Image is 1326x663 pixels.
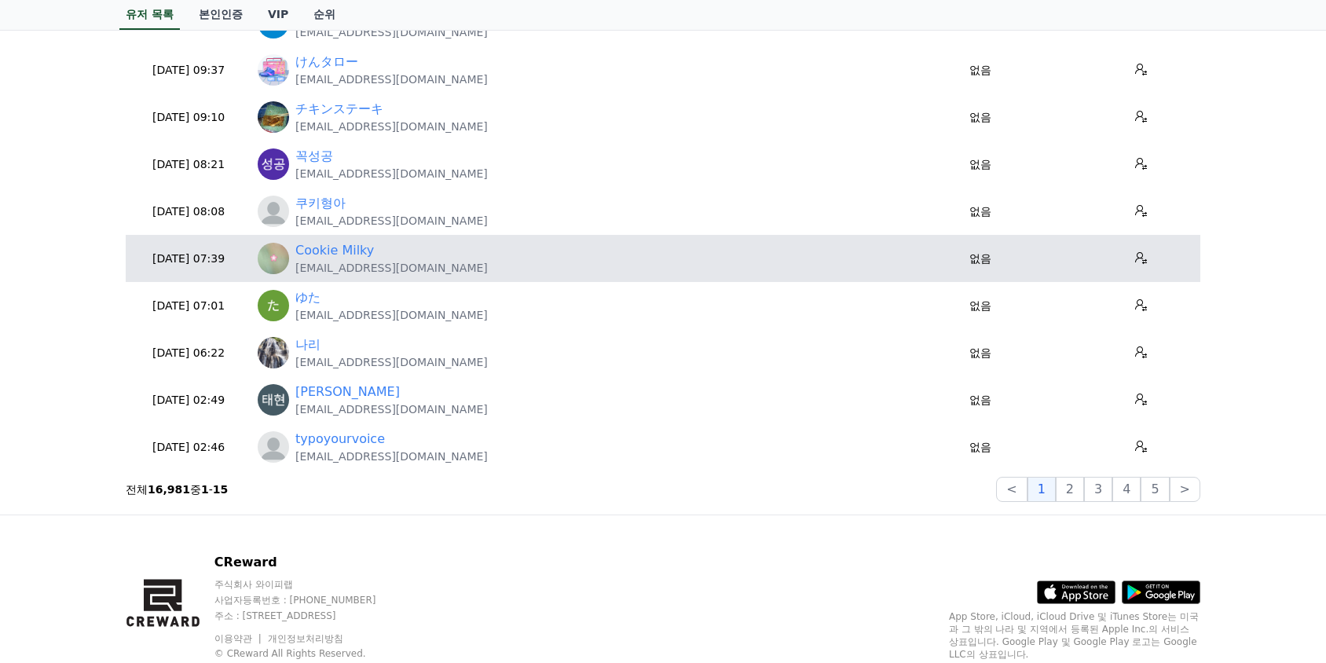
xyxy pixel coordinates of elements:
[40,522,68,534] span: Home
[885,345,1076,361] p: 없음
[295,213,488,229] p: [EMAIL_ADDRESS][DOMAIN_NAME]
[214,594,490,606] p: 사업자등록번호 : [PHONE_NUMBER]
[132,251,245,267] p: [DATE] 07:39
[130,522,177,535] span: Messages
[132,156,245,173] p: [DATE] 08:21
[268,633,343,644] a: 개인정보처리방침
[126,482,228,497] p: 전체 중 -
[132,109,245,126] p: [DATE] 09:10
[1141,477,1169,502] button: 5
[295,260,488,276] p: [EMAIL_ADDRESS][DOMAIN_NAME]
[295,307,488,323] p: [EMAIL_ADDRESS][DOMAIN_NAME]
[148,483,190,496] strong: 16,981
[885,156,1076,173] p: 없음
[295,449,488,464] p: [EMAIL_ADDRESS][DOMAIN_NAME]
[885,109,1076,126] p: 없음
[295,119,488,134] p: [EMAIL_ADDRESS][DOMAIN_NAME]
[1084,477,1112,502] button: 3
[295,288,321,307] a: ゆた
[996,477,1027,502] button: <
[295,24,488,40] p: [EMAIL_ADDRESS][DOMAIN_NAME]
[1170,477,1200,502] button: >
[295,241,374,260] a: Cookie Milky
[214,647,490,660] p: © CReward All Rights Reserved.
[885,439,1076,456] p: 없음
[1056,477,1084,502] button: 2
[885,62,1076,79] p: 없음
[1112,477,1141,502] button: 4
[295,335,321,354] a: 나리
[885,203,1076,220] p: 없음
[132,439,245,456] p: [DATE] 02:46
[104,498,203,537] a: Messages
[132,298,245,314] p: [DATE] 07:01
[214,578,490,591] p: 주식회사 와이피랩
[233,522,271,534] span: Settings
[885,392,1076,408] p: 없음
[213,483,228,496] strong: 15
[258,290,289,321] img: https://lh3.googleusercontent.com/a/ACg8ocI9z7SqnvOubL1EPQpfdXPqi9EE0FhYQ7J96jbRhIccAh7oxA=s96-c
[295,354,488,370] p: [EMAIL_ADDRESS][DOMAIN_NAME]
[132,392,245,408] p: [DATE] 02:49
[295,71,488,87] p: [EMAIL_ADDRESS][DOMAIN_NAME]
[295,430,385,449] a: typoyourvoice
[214,633,264,644] a: 이용약관
[1027,477,1056,502] button: 1
[885,298,1076,314] p: 없음
[132,345,245,361] p: [DATE] 06:22
[295,401,488,417] p: [EMAIL_ADDRESS][DOMAIN_NAME]
[295,383,400,401] a: [PERSON_NAME]
[295,194,346,213] a: 쿠키형아
[258,384,289,416] img: https://lh3.googleusercontent.com/a/ACg8ocJ0iQ1sixCuGu_NpPLh49wWFvgyVuRTCEh2mL8KnvKoXy7_sg=s96-c
[295,166,488,181] p: [EMAIL_ADDRESS][DOMAIN_NAME]
[295,53,358,71] a: けんタロー
[258,101,289,133] img: https://lh3.googleusercontent.com/a/ACg8ocKvPAAvHKT2hOgsqpvnQ4QK9wtlyddoWTh_Q4AvUzUFZxHtrJM=s96-c
[201,483,209,496] strong: 1
[258,337,289,368] img: https://lh3.googleusercontent.com/a/ACg8ocKJsvZqF2kduteIDdCusMgWXXud7DLouzWaDuJXlhhE_k_PHSec=s96-c
[258,243,289,274] img: https://lh3.googleusercontent.com/a/ACg8ocK6bg4i6d_twFU2g1SlVvkEhNpunFA_JMUEfwvF1L6rQK7W93c=s96-c
[214,553,490,572] p: CReward
[295,147,333,166] a: 꼭성공
[258,196,289,227] img: profile_blank.webp
[132,203,245,220] p: [DATE] 08:08
[885,251,1076,267] p: 없음
[5,498,104,537] a: Home
[258,148,289,180] img: https://lh3.googleusercontent.com/a/ACg8ocLiACynZg7h89JbY_0vPF6rfillHIVuEzqOYrH__kLI30eWSw=s96-c
[295,100,383,119] a: チキンステーキ
[949,610,1200,661] p: App Store, iCloud, iCloud Drive 및 iTunes Store는 미국과 그 밖의 나라 및 지역에서 등록된 Apple Inc.의 서비스 상표입니다. Goo...
[258,431,289,463] img: profile_blank.webp
[203,498,302,537] a: Settings
[258,54,289,86] img: https://lh3.googleusercontent.com/a/ACg8ocLAw7STIoZDRnWM5Nax9FejXnij-3f65vDqW7WfxwUTFI_-CHmf=s96-c
[214,610,490,622] p: 주소 : [STREET_ADDRESS]
[132,62,245,79] p: [DATE] 09:37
